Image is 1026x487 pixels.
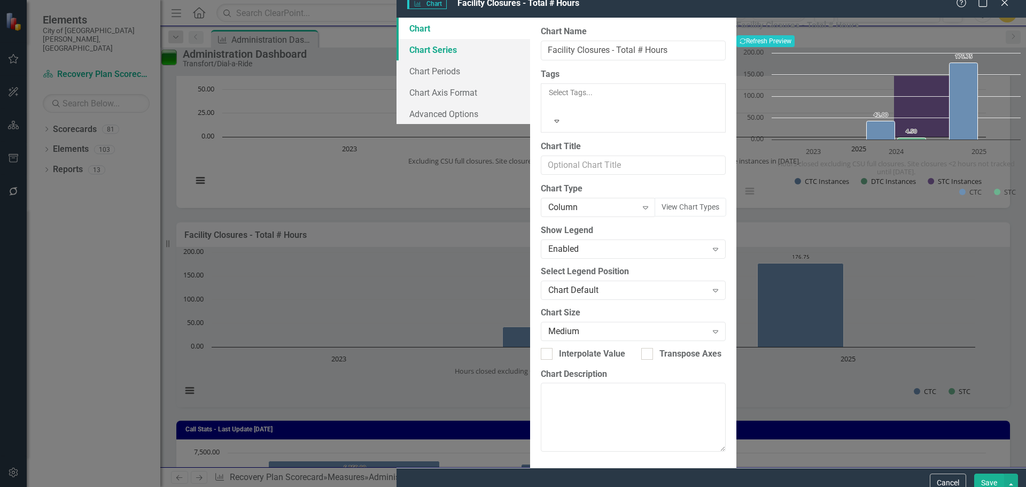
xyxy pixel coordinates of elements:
[549,87,718,98] div: Select Tags...
[397,103,530,125] a: Advanced Options
[874,111,888,118] text: 42.00
[541,266,726,278] label: Select Legend Position
[959,187,982,197] button: Show CTC
[806,146,821,156] text: 2023
[397,82,530,103] a: Chart Axis Format
[743,90,764,100] text: 100.00
[955,52,973,60] text: 176.75
[889,146,904,156] text: 2024
[743,47,764,57] text: 200.00
[548,202,637,214] div: Column
[659,348,721,360] div: Transpose Axes
[655,198,726,217] button: View Chart Types
[548,284,707,297] div: Chart Default
[736,35,795,47] button: Refresh Preview
[736,48,1026,208] svg: Interactive chart
[971,146,986,156] text: 2025
[736,48,1026,208] div: Chart. Highcharts interactive chart.
[778,159,1015,176] text: Hours closed excluding CSU full closures. Site closures <2 hours not tracked until [DATE].
[541,141,726,153] label: Chart Title
[397,18,530,39] a: Chart
[813,63,978,140] g: CTC, bar series 1 of 2 with 3 bars.
[541,156,726,175] input: Optional Chart Title
[541,307,726,319] label: Chart Size
[541,183,726,195] label: Chart Type
[559,348,629,360] div: Interpolate Values
[867,121,895,140] path: 2024, 42. CTC.
[751,134,764,143] text: 0.00
[397,39,530,60] a: Chart Series
[548,243,707,256] div: Enabled
[742,184,757,199] button: View chart menu, Chart
[743,69,764,79] text: 150.00
[548,325,707,337] div: Medium
[541,26,726,38] label: Chart Name
[541,225,726,237] label: Show Legend
[736,20,1026,30] h3: Facility Closures - Total # Hours
[906,127,917,135] text: 4.50
[541,68,726,81] label: Tags
[994,187,1016,197] button: Show STC
[747,112,764,122] text: 50.00
[950,63,978,140] path: 2025, 176.75. CTC.
[898,137,926,140] path: 2024, 4.5. STC.
[397,60,530,82] a: Chart Periods
[541,368,726,381] label: Chart Description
